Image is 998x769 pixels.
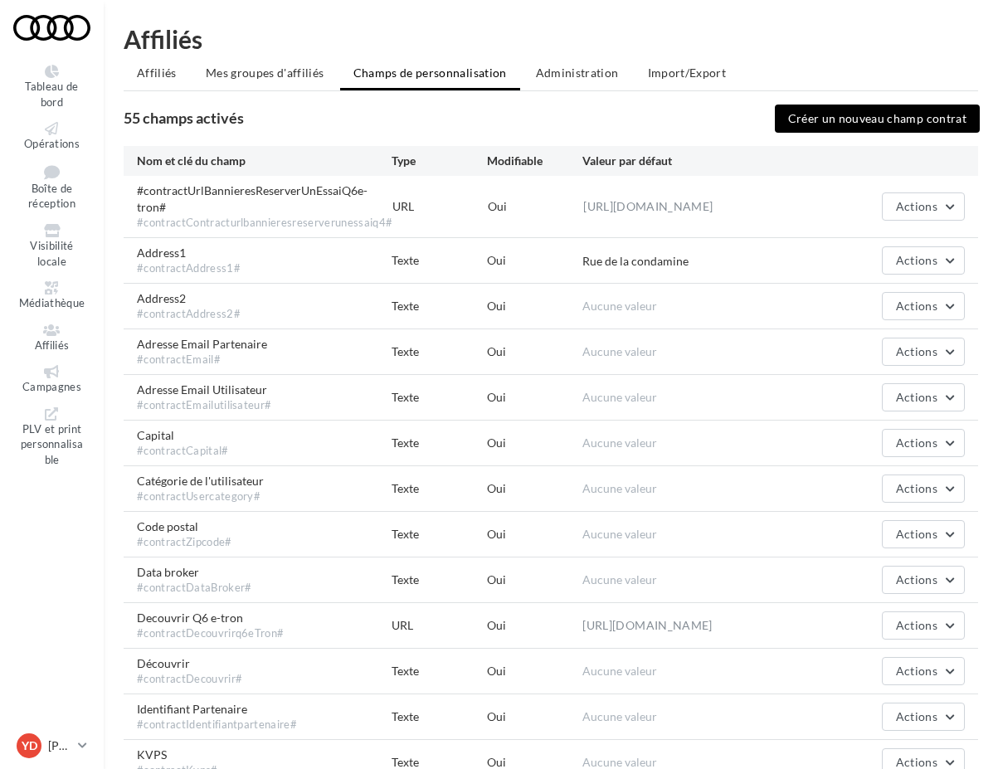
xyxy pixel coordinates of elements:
div: Oui [487,526,582,543]
span: Opérations [24,137,80,150]
button: Actions [882,246,965,275]
div: Modifiable [487,153,582,169]
div: Texte [392,480,487,497]
button: Actions [882,475,965,503]
div: Nom et clé du champ [137,153,392,169]
div: #contractDecouvrir# [137,672,242,687]
button: Actions [882,338,965,366]
span: Actions [896,664,937,678]
div: Oui [487,572,582,588]
span: Affiliés [137,66,177,80]
div: Texte [392,389,487,406]
p: [PERSON_NAME] [48,737,71,754]
div: Oui [487,252,582,269]
span: Visibilité locale [30,239,73,268]
span: Address1 [137,245,241,276]
span: Identifiant Partenaire [137,701,297,732]
span: Mes groupes d'affiliés [206,66,324,80]
div: Oui [487,389,582,406]
span: Actions [896,618,937,632]
button: Actions [882,192,965,221]
span: Actions [896,390,937,404]
button: Actions [882,566,965,594]
a: [URL][DOMAIN_NAME] [582,616,712,635]
div: URL [392,617,487,634]
div: #contractEmail# [137,353,267,367]
div: Oui [487,298,582,314]
span: Boîte de réception [28,182,75,211]
div: Texte [392,708,487,725]
a: [URL][DOMAIN_NAME] [583,197,713,217]
span: Data broker [137,564,252,596]
div: URL [392,198,488,215]
div: #contractZipcode# [137,535,232,550]
div: Oui [487,663,582,679]
span: Actions [896,527,937,541]
span: Aucune valeur [582,481,657,495]
a: Campagnes [13,362,90,397]
a: YD [PERSON_NAME] [13,730,90,762]
div: Oui [487,480,582,497]
div: Texte [392,435,487,451]
a: Visibilité locale [13,221,90,271]
div: Texte [392,526,487,543]
div: #contractEmailutilisateur# [137,398,271,413]
span: 55 champs activés [124,109,244,127]
span: Actions [896,436,937,450]
a: PLV et print personnalisable [13,404,90,470]
span: Code postal [137,518,232,550]
span: Actions [896,344,937,358]
button: Actions [882,520,965,548]
div: #contractAddress1# [137,261,241,276]
div: #contractDecouvrirq6eTron# [137,626,284,641]
div: Valeur par défaut [582,153,837,169]
span: Catégorie de l'utilisateur [137,473,264,504]
div: Affiliés [124,27,978,51]
div: #contractAddress2# [137,307,241,322]
div: #contractUsercategory# [137,489,264,504]
span: Aucune valeur [582,390,657,404]
span: Adresse Email Partenaire [137,336,267,367]
div: #contractIdentifiantpartenaire# [137,718,297,732]
div: Oui [487,708,582,725]
a: Tableau de bord [13,61,90,112]
span: Aucune valeur [582,436,657,450]
div: Rue de la condamine [582,253,689,270]
div: #contractCapital# [137,444,229,459]
span: Aucune valeur [582,527,657,541]
span: Actions [896,755,937,769]
span: #contractUrlBannieresReserverUnEssaiQ6e-tron# [137,183,392,231]
button: Actions [882,429,965,457]
div: Texte [392,572,487,588]
span: Actions [896,199,937,213]
div: Oui [488,198,583,215]
div: Texte [392,252,487,269]
span: PLV et print personnalisable [21,422,84,466]
span: Decouvrir Q6 e-tron [137,610,284,641]
div: Texte [392,298,487,314]
div: #contractContracturlbannieresreserverunessaiq4# [137,216,392,231]
span: Address2 [137,290,241,322]
span: Affiliés [35,338,70,352]
div: Oui [487,617,582,634]
span: Actions [896,572,937,586]
button: Créer un nouveau champ contrat [775,105,981,133]
button: Actions [882,292,965,320]
div: Oui [487,435,582,451]
span: Actions [896,709,937,723]
span: Aucune valeur [582,299,657,313]
a: Médiathèque [13,278,90,314]
button: Actions [882,383,965,411]
a: Affiliés [13,320,90,356]
span: Découvrir [137,655,242,687]
span: Adresse Email Utilisateur [137,382,271,413]
a: Opérations [13,119,90,154]
button: Actions [882,611,965,640]
span: Aucune valeur [582,344,657,358]
span: Actions [896,481,937,495]
span: YD [22,737,37,754]
div: Type [392,153,487,169]
span: Administration [536,66,619,80]
span: Aucune valeur [582,664,657,678]
span: Aucune valeur [582,709,657,723]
